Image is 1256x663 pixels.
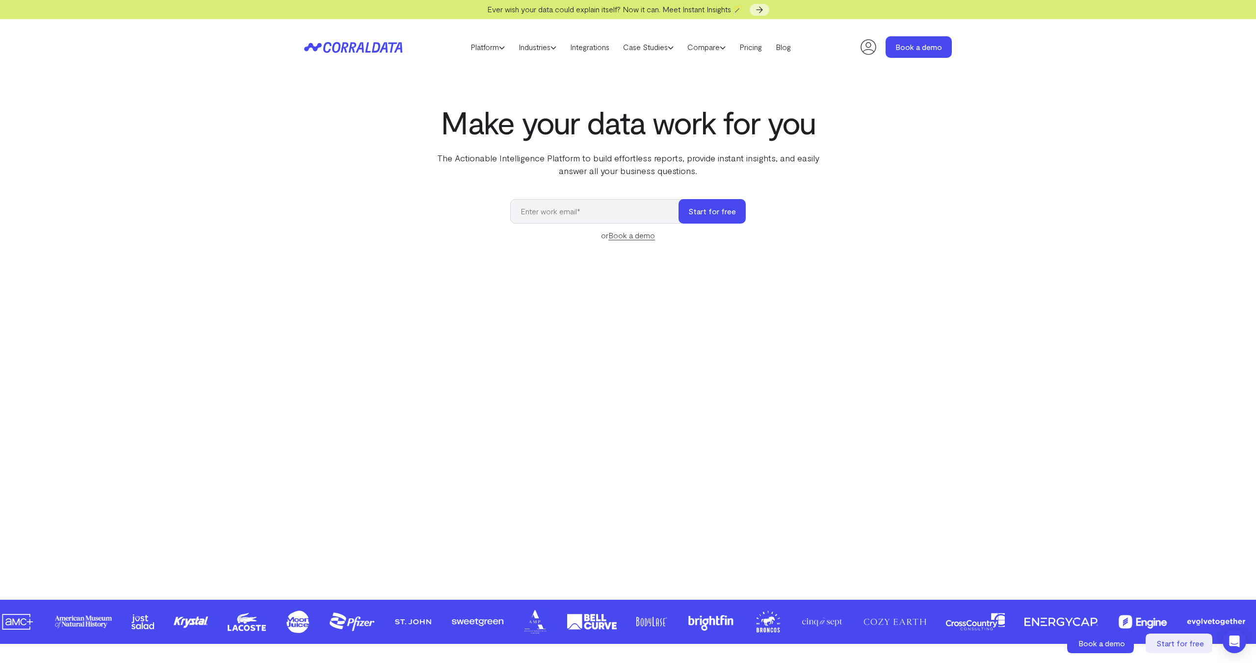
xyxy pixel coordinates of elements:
[733,40,769,54] a: Pricing
[1067,634,1136,653] a: Book a demo
[1156,638,1204,648] span: Start for free
[608,230,655,240] a: Book a demo
[1078,638,1125,648] span: Book a demo
[680,40,733,54] a: Compare
[464,40,512,54] a: Platform
[769,40,798,54] a: Blog
[428,104,828,140] h1: Make your data work for you
[512,40,563,54] a: Industries
[510,199,688,224] input: Enter work email*
[428,152,828,177] p: The Actionable Intelligence Platform to build effortless reports, provide instant insights, and e...
[510,229,746,241] div: or
[1146,634,1214,653] a: Start for free
[679,199,746,224] button: Start for free
[1223,630,1246,653] div: Open Intercom Messenger
[563,40,616,54] a: Integrations
[886,36,952,58] a: Book a demo
[616,40,680,54] a: Case Studies
[487,4,743,14] span: Ever wish your data could explain itself? Now it can. Meet Instant Insights 🪄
